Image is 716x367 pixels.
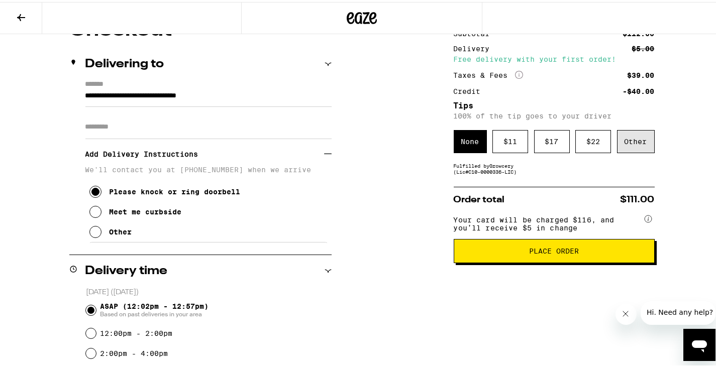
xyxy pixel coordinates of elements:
[85,56,164,68] h2: Delivering to
[85,164,332,172] p: We'll contact you at [PHONE_NUMBER] when we arrive
[85,263,168,275] h2: Delivery time
[529,246,579,253] span: Place Order
[454,161,655,173] div: Fulfilled by Growcery (Lic# C10-0000336-LIC )
[641,299,715,323] iframe: Message from company
[628,70,655,77] div: $39.00
[110,226,132,234] div: Other
[110,206,182,214] div: Meet me curbside
[454,86,488,93] div: Credit
[454,69,523,78] div: Taxes & Fees
[454,237,655,261] button: Place Order
[454,28,497,35] div: Subtotal
[454,100,655,108] h5: Tips
[100,308,209,316] span: Based on past deliveries in your area
[623,86,655,93] div: -$40.00
[454,110,655,118] p: 100% of the tip goes to your driver
[89,180,241,200] button: Please knock or ring doorbell
[632,43,655,50] div: $5.00
[616,302,637,323] iframe: Close message
[575,128,611,151] div: $ 22
[534,128,570,151] div: $ 17
[492,128,528,151] div: $ 11
[89,200,182,220] button: Meet me curbside
[621,193,655,202] span: $111.00
[454,54,655,61] div: Free delivery with your first order!
[100,300,209,316] span: ASAP (12:02pm - 12:57pm)
[623,28,655,35] div: $112.00
[89,220,132,240] button: Other
[100,327,172,335] label: 12:00pm - 2:00pm
[454,43,497,50] div: Delivery
[86,286,332,295] p: [DATE] ([DATE])
[85,141,324,164] h3: Add Delivery Instructions
[454,193,505,202] span: Order total
[100,347,168,355] label: 2:00pm - 4:00pm
[454,210,643,230] span: Your card will be charged $116, and you’ll receive $5 in change
[454,128,487,151] div: None
[110,186,241,194] div: Please knock or ring doorbell
[617,128,655,151] div: Other
[683,327,715,359] iframe: Button to launch messaging window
